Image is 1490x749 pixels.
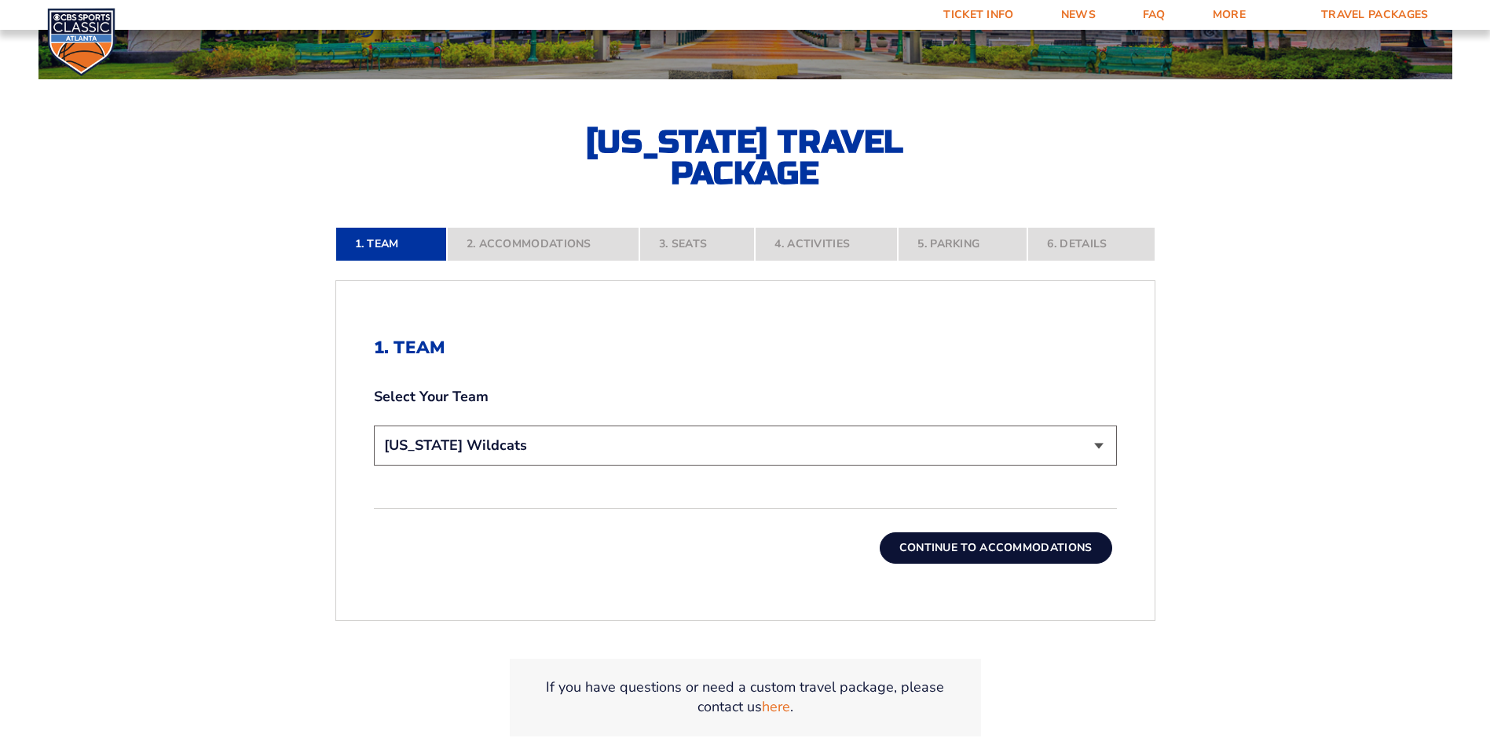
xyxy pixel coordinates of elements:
h2: 1. Team [374,338,1117,358]
p: If you have questions or need a custom travel package, please contact us . [529,678,962,717]
h2: [US_STATE] Travel Package [573,126,918,189]
button: Continue To Accommodations [880,532,1112,564]
img: CBS Sports Classic [47,8,115,76]
label: Select Your Team [374,387,1117,407]
a: here [762,697,790,717]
